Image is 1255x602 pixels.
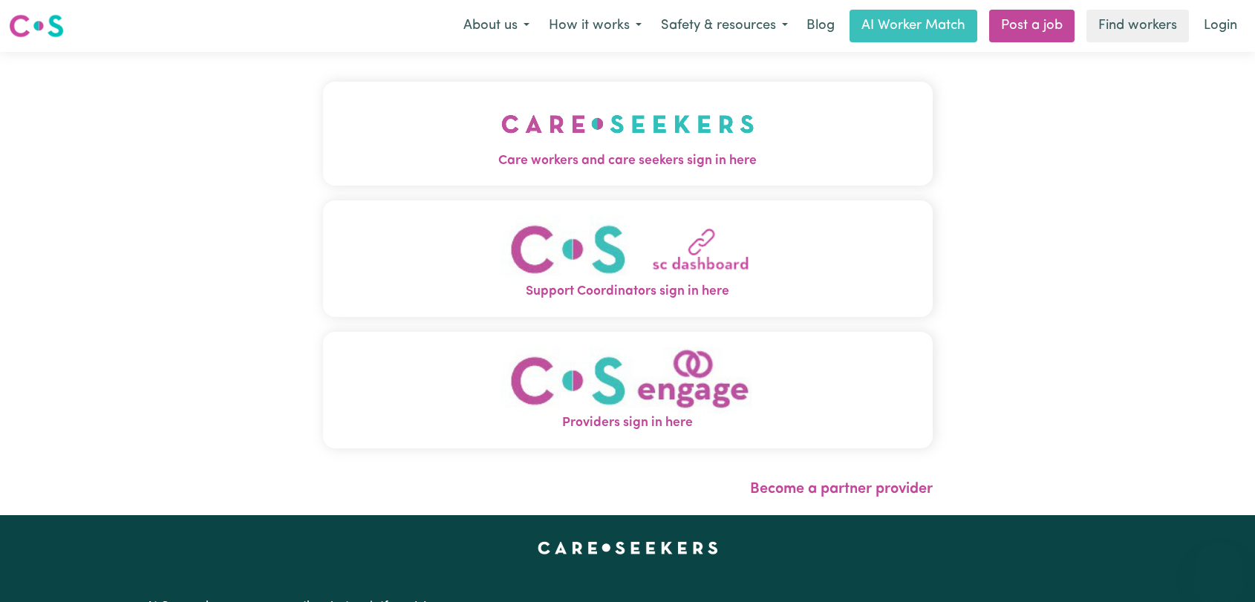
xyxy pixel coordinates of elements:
[850,10,977,42] a: AI Worker Match
[323,200,933,317] button: Support Coordinators sign in here
[1195,10,1246,42] a: Login
[323,82,933,186] button: Care workers and care seekers sign in here
[323,151,933,171] span: Care workers and care seekers sign in here
[750,482,933,497] a: Become a partner provider
[1196,543,1243,590] iframe: Button to launch messaging window
[1086,10,1189,42] a: Find workers
[539,10,651,42] button: How it works
[323,332,933,448] button: Providers sign in here
[798,10,844,42] a: Blog
[323,283,933,302] span: Support Coordinators sign in here
[454,10,539,42] button: About us
[323,414,933,433] span: Providers sign in here
[9,13,64,39] img: Careseekers logo
[651,10,798,42] button: Safety & resources
[989,10,1075,42] a: Post a job
[9,9,64,43] a: Careseekers logo
[538,542,718,554] a: Careseekers home page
